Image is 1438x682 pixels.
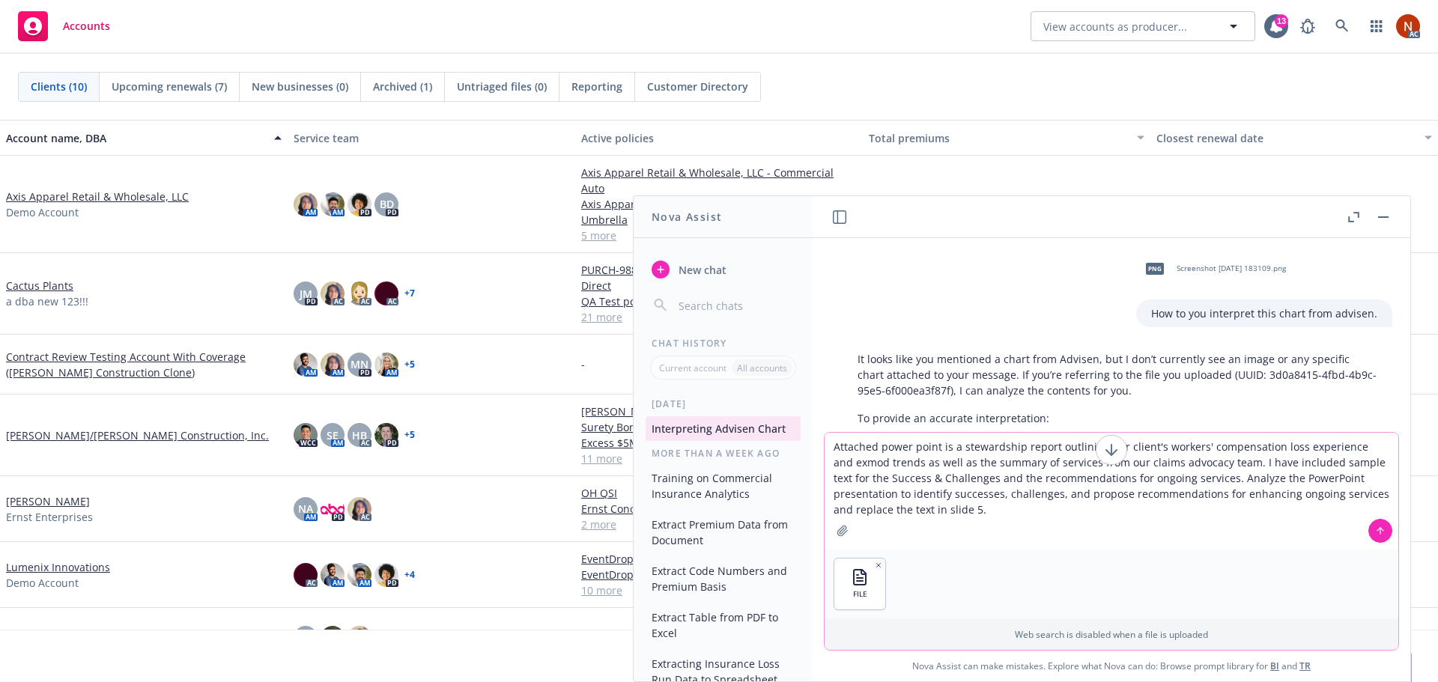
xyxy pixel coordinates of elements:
[327,427,339,443] span: SE
[737,362,787,374] p: All accounts
[294,563,318,587] img: photo
[581,501,857,517] a: Ernst Concrete - Workers' Compensation
[294,423,318,447] img: photo
[6,293,88,309] span: a dba new 123!!!
[869,130,1128,146] div: Total premiums
[1146,263,1164,274] span: png
[581,451,857,466] a: 11 more
[581,293,857,309] a: QA Test policy Cactus Plants - [DATE] - Agency full
[1293,11,1323,41] a: Report a Bug
[1151,305,1377,321] p: How to you interpret this chart from advisen.
[581,582,857,598] a: 10 more
[404,570,415,579] a: + 4
[6,427,269,443] a: [PERSON_NAME]/[PERSON_NAME] Construction, Inc.
[404,430,415,439] a: + 5
[646,256,801,283] button: New chat
[1043,19,1187,34] span: View accounts as producer...
[1299,660,1311,672] a: TR
[31,79,87,94] span: Clients (10)
[575,120,863,156] button: Active policies
[646,605,801,645] button: Extract Table from PDF to Excel
[6,349,282,380] a: Contract Review Testing Account With Coverage ([PERSON_NAME] Construction Clone)
[581,228,857,243] a: 5 more
[351,356,368,372] span: MN
[374,281,398,305] img: photo
[581,404,857,435] a: [PERSON_NAME]/[PERSON_NAME] Construction, Inc. - Surety Bond
[1270,660,1279,672] a: BI
[374,423,398,447] img: photo
[457,79,547,94] span: Untriaged files (0)
[6,575,79,591] span: Demo Account
[1275,14,1288,28] div: 13
[652,209,722,225] h1: Nova Assist
[646,466,801,506] button: Training on Commercial Insurance Analytics
[581,551,857,567] a: EventDrop, Inc. - Commercial Auto
[834,558,885,609] button: FILE
[581,356,585,372] span: -
[581,309,857,325] a: 21 more
[581,262,857,293] a: PURCH-9882 Missing Policy Start as Billable Entity - Direct
[348,497,371,521] img: photo
[12,5,116,47] a: Accounts
[1327,11,1357,41] a: Search
[321,353,345,377] img: photo
[634,447,813,460] div: More than a week ago
[646,558,801,599] button: Extract Code Numbers and Premium Basis
[1156,130,1416,146] div: Closest renewal date
[825,433,1398,549] textarea: Attached power point is a stewardship report outlining our client's workers' compensation loss ex...
[659,362,726,374] p: Current account
[294,353,318,377] img: photo
[6,493,90,509] a: [PERSON_NAME]
[676,295,795,316] input: Search chats
[6,204,79,220] span: Demo Account
[634,337,813,350] div: Chat History
[348,281,371,305] img: photo
[1136,250,1289,287] div: pngScreenshot [DATE] 183109.png
[581,196,857,228] a: Axis Apparel Retail & Wholesale, LLC - Commercial Umbrella
[6,509,93,525] span: Ernst Enterprises
[912,651,1311,681] span: Nova Assist can make mistakes. Explore what Nova can do: Browse prompt library for and
[1362,11,1392,41] a: Switch app
[858,351,1377,398] p: It looks like you mentioned a chart from Advisen, but I don’t currently see an image or any speci...
[348,192,371,216] img: photo
[6,559,110,575] a: Lumenix Innovations
[863,120,1150,156] button: Total premiums
[858,410,1377,426] p: To provide an accurate interpretation:
[321,497,345,521] img: photo
[300,286,312,302] span: JM
[853,589,867,599] span: FILE
[581,517,857,532] a: 2 more
[676,262,726,278] span: New chat
[380,196,394,212] span: BD
[112,79,227,94] span: Upcoming renewals (7)
[6,189,189,204] a: Axis Apparel Retail & Wholesale, LLC
[294,192,318,216] img: photo
[348,626,371,650] img: photo
[571,79,622,94] span: Reporting
[288,120,575,156] button: Service team
[834,628,1389,641] p: Web search is disabled when a file is uploaded
[6,130,265,146] div: Account name, DBA
[1031,11,1255,41] button: View accounts as producer...
[374,353,398,377] img: photo
[1150,120,1438,156] button: Closest renewal date
[252,79,348,94] span: New businesses (0)
[1396,14,1420,38] img: photo
[647,79,748,94] span: Customer Directory
[294,130,569,146] div: Service team
[321,563,345,587] img: photo
[352,427,367,443] span: HB
[404,289,415,298] a: + 7
[63,20,110,32] span: Accounts
[581,165,857,196] a: Axis Apparel Retail & Wholesale, LLC - Commercial Auto
[646,512,801,552] button: Extract Premium Data from Document
[6,278,73,293] a: Cactus Plants
[1177,264,1286,273] span: Screenshot [DATE] 183109.png
[374,563,398,587] img: photo
[404,360,415,369] a: + 5
[373,79,432,94] span: Archived (1)
[646,416,801,441] button: Interpreting Advisen Chart
[321,192,345,216] img: photo
[581,485,857,501] a: OH QSI
[581,130,857,146] div: Active policies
